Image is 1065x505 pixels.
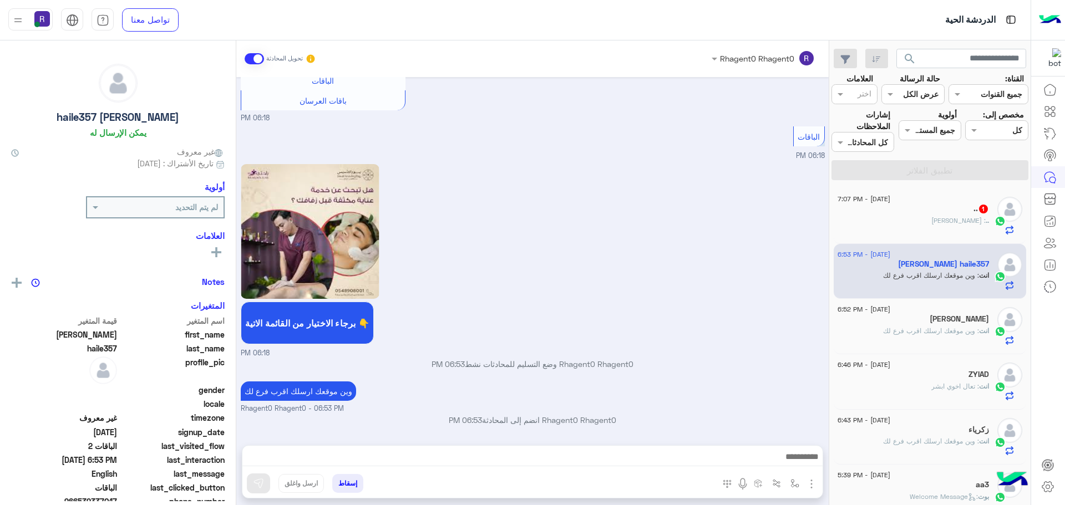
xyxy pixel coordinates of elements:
img: add [12,278,22,288]
span: .. [986,216,989,225]
small: تحويل المحادثة [266,54,303,63]
span: [DATE] - 6:46 PM [838,360,890,370]
img: hulul-logo.png [993,461,1032,499]
span: signup_date [119,426,225,438]
span: وين موقعك ارسلك اقرب فرع لك [883,271,979,279]
button: search [896,49,924,73]
a: تواصل معنا [122,8,179,32]
span: المنفوحه [931,216,986,225]
span: انت [979,327,989,335]
img: profile [11,13,25,27]
span: last_interaction [119,454,225,466]
h5: Saddam [930,314,989,324]
span: غير معروف [11,412,117,424]
img: send message [253,478,264,489]
p: Rhagent0 Rhagent0 انضم إلى المحادثة [241,414,825,426]
h5: [PERSON_NAME] haile357 [57,111,179,124]
span: samson [11,329,117,340]
span: [DATE] - 7:07 PM [838,194,890,204]
span: انت [979,382,989,390]
div: اختر [858,88,873,102]
span: باقات العرسان [300,96,347,105]
label: أولوية [938,109,957,120]
span: first_name [119,329,225,340]
img: Logo [1039,8,1061,32]
p: Rhagent0 Rhagent0 وضع التسليم للمحادثات نشط [241,358,825,370]
span: برجاء الاختيار من القائمة الاتية 👇 [245,318,369,328]
span: gender [119,384,225,396]
span: last_name [119,343,225,354]
img: 322853014244696 [1041,48,1061,68]
span: وين موقعك ارسلك اقرب فرع لك [883,327,979,335]
img: make a call [723,480,732,488]
button: select flow [786,474,804,492]
img: WhatsApp [995,437,1006,448]
span: timezone [119,412,225,424]
img: notes [31,278,40,287]
img: WhatsApp [995,381,1006,392]
h5: ZYIAD [968,370,989,379]
span: 06:18 PM [241,348,270,359]
p: 12/9/2025, 6:53 PM [241,381,356,401]
span: English [11,468,117,480]
span: الباقات [798,132,820,141]
img: Q2FwdHVyZSAoMykucG5n.png [241,164,380,299]
span: null [11,384,117,396]
span: last_clicked_button [119,482,225,493]
button: create order [749,474,768,492]
span: [DATE] - 6:53 PM [838,249,890,259]
button: إسقاط [332,474,363,493]
span: [DATE] - 6:52 PM [838,304,890,314]
span: وين موقعك ارسلك اقرب فرع لك [883,437,979,445]
span: تاريخ الأشتراك : [DATE] [137,157,214,169]
h6: Notes [202,277,225,287]
h5: samson haile357 [898,259,989,269]
span: الباقات [11,482,117,493]
span: الباقات [312,76,334,85]
span: اسم المتغير [119,315,225,327]
span: انت [979,271,989,279]
h6: يمكن الإرسال له [90,127,146,137]
h6: أولوية [205,182,225,192]
span: انت [979,437,989,445]
img: tab [1004,13,1018,27]
span: profile_pic [119,356,225,382]
img: send attachment [805,477,818,491]
img: defaultAdmin.png [997,418,1022,443]
span: 2025-09-12T15:17:28.023Z [11,426,117,438]
span: : Welcome Message [910,492,978,501]
img: send voice note [736,477,749,491]
label: العلامات [846,73,873,84]
img: WhatsApp [995,271,1006,282]
img: userImage [34,11,50,27]
span: null [11,398,117,410]
span: الباقات 2 [11,440,117,452]
img: defaultAdmin.png [997,363,1022,387]
img: tab [66,14,79,27]
span: بوت [978,492,989,501]
span: last_message [119,468,225,480]
button: Trigger scenario [768,474,786,492]
span: locale [119,398,225,410]
h6: العلامات [11,231,225,241]
label: حالة الرسالة [900,73,940,84]
label: مخصص إلى: [983,109,1024,120]
span: Rhagent0 Rhagent0 - 06:53 PM [241,404,344,414]
span: تعال اخوي ابشر [931,382,979,390]
h5: زكرياء [968,425,989,435]
img: defaultAdmin.png [997,307,1022,332]
img: defaultAdmin.png [997,252,1022,277]
h5: aa3 [976,480,989,489]
img: WhatsApp [995,492,1006,503]
img: defaultAdmin.png [997,197,1022,222]
button: ارسل واغلق [278,474,324,493]
span: 06:18 PM [241,113,270,124]
h5: .. [973,204,989,213]
a: tab [92,8,114,32]
span: haile357 [11,343,117,354]
span: 06:53 PM [432,359,465,369]
label: القناة: [1005,73,1024,84]
span: [DATE] - 5:39 PM [838,470,890,480]
span: last_visited_flow [119,440,225,452]
span: 1 [979,205,988,213]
